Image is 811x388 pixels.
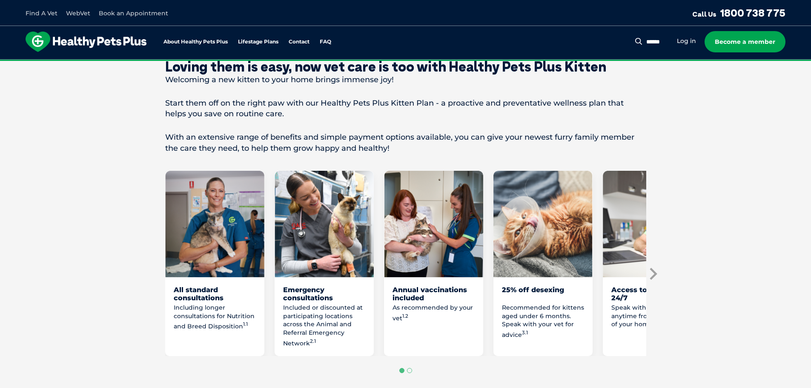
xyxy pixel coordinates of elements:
[384,171,483,356] li: 3 of 7
[407,368,412,373] button: Go to page 2
[66,9,90,17] a: WebVet
[502,286,584,302] div: 25% off desexing
[165,171,264,356] li: 1 of 7
[174,304,256,331] p: Including longer consultations for Nutrition and Breed Disposition
[633,37,644,46] button: Search
[705,31,785,52] a: Become a member
[283,286,365,302] div: Emergency consultations
[646,267,659,280] button: Next slide
[246,60,565,67] span: Proactive, preventative wellness program designed to keep your pet healthier and happier for longer
[502,304,584,339] p: Recommended for kittens aged under 6 months. Speak with your vet for advice
[611,304,694,329] p: Speak with a qualified vet anytime from the comfort of your home
[26,32,146,52] img: hpp-logo
[603,171,702,356] li: 5 of 7
[165,98,646,119] p: Start them off on the right paw with our Healthy Pets Plus Kitten Plan - a proactive and preventa...
[611,286,694,302] div: Access to WebVet 24/7
[393,304,475,322] p: As recommended by your vet
[238,39,278,45] a: Lifestage Plans
[289,39,309,45] a: Contact
[275,171,374,356] li: 2 of 7
[310,338,316,344] sup: 2.1
[165,58,646,75] div: Loving them is easy, now vet care is too with Healthy Pets Plus Kitten
[165,132,646,153] p: With an extensive range of benefits and simple payment options available, you can give your newes...
[493,171,593,356] li: 4 of 7
[677,37,696,45] a: Log in
[174,286,256,302] div: All standard consultations
[692,10,716,18] span: Call Us
[320,39,331,45] a: FAQ
[692,6,785,19] a: Call Us1800 738 775
[522,330,528,336] sup: 3.1
[399,368,404,373] button: Go to page 1
[163,39,228,45] a: About Healthy Pets Plus
[402,313,408,319] sup: 1.2
[165,367,646,374] ul: Select a slide to show
[165,75,646,85] p: Welcoming a new kitten to your home brings immense joy!
[283,304,365,348] p: Included or discounted at participating locations across the Animal and Referral Emergency Network
[26,9,57,17] a: Find A Vet
[393,286,475,302] div: Annual vaccinations included
[243,321,248,327] sup: 1.1
[99,9,168,17] a: Book an Appointment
